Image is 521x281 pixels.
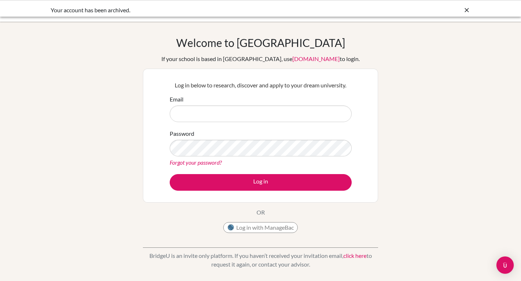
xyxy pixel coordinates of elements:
[292,55,340,62] a: [DOMAIN_NAME]
[343,252,367,259] a: click here
[143,251,378,269] p: BridgeU is an invite only platform. If you haven’t received your invitation email, to request it ...
[257,208,265,217] p: OR
[170,174,352,191] button: Log in
[170,129,194,138] label: Password
[170,159,222,166] a: Forgot your password?
[496,256,514,274] div: Open Intercom Messenger
[170,95,183,104] label: Email
[161,55,360,63] div: If your school is based in [GEOGRAPHIC_DATA], use to login.
[223,222,298,233] button: Log in with ManageBac
[51,6,362,14] div: Your account has been archived.
[170,81,352,90] p: Log in below to research, discover and apply to your dream university.
[176,36,345,49] h1: Welcome to [GEOGRAPHIC_DATA]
